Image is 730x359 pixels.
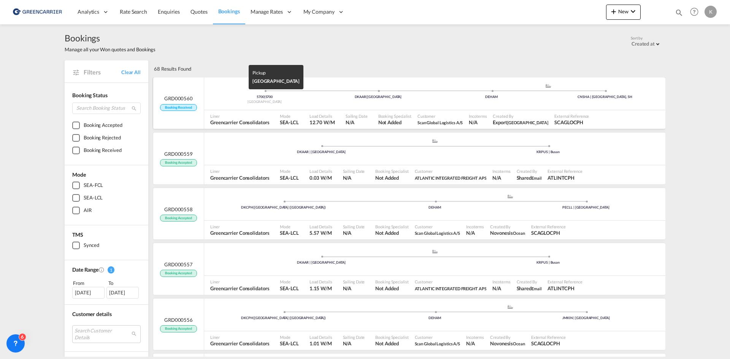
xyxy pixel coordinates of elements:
span: Greencarrier Consolidators [210,285,269,292]
span: Greencarrier Consolidators [210,119,269,126]
span: Customer [415,334,460,340]
div: K [705,6,717,18]
span: Booking Specialist [375,168,408,174]
span: GRD000557 [164,261,193,268]
span: Scan Global Logistics A/S [415,231,460,236]
div: N/A [492,174,501,181]
span: Customer [415,224,460,229]
span: Load Details [309,113,335,119]
span: Ocean [513,341,525,346]
span: Booking Status [72,92,108,98]
span: SEA-LCL [280,119,298,126]
span: GRD000556 [164,316,193,323]
span: Export Odense [493,119,548,126]
span: Sort by [631,35,643,41]
span: SCAGLOCPH [554,119,589,126]
span: Liner [210,334,269,340]
div: Booking Status [72,92,141,99]
span: Customer details [72,311,111,317]
div: Help [688,5,705,19]
span: Rate Search [120,8,147,15]
span: Created By [493,113,548,119]
span: Not Added [375,340,408,347]
md-icon: icon-plus 400-fg [609,7,618,16]
span: Scan Global Logistics A/S [415,229,460,236]
span: Sailing Date [343,334,365,340]
div: Booking Rejected [84,134,121,142]
span: 1.01 W/M [309,340,332,346]
div: GRD000557 Booking Accepted assets/icons/custom/ship-fill.svgassets/icons/custom/roll-o-plane.svgP... [153,243,665,295]
span: Booking Specialist [375,334,408,340]
div: Customer details [72,310,141,318]
div: [GEOGRAPHIC_DATA] [252,77,300,85]
span: Scan Global Logistics A/S [415,340,460,347]
div: N/A [466,340,475,347]
span: 5.57 W/M [309,230,332,236]
md-icon: assets/icons/custom/ship-fill.svg [506,305,515,309]
span: SEA-LCL [280,229,298,236]
span: Help [688,5,701,18]
div: DKAAR [GEOGRAPHIC_DATA] [321,95,435,100]
span: Mode [280,168,298,174]
div: N/A [492,285,501,292]
span: N/A [343,229,365,236]
span: Scan Global Logistics A/S [415,341,460,346]
md-checkbox: SEA-LCL [72,194,141,202]
div: Pickup [252,69,300,77]
span: Incoterms [492,168,510,174]
md-icon: assets/icons/custom/ship-fill.svg [430,250,440,253]
div: CNSHA | [GEOGRAPHIC_DATA], SH [548,95,662,100]
span: ATLANTIC INTEGRATED FREIGHT APS [415,286,487,291]
div: DKAAR | [GEOGRAPHIC_DATA] [208,260,435,265]
span: External Reference [531,224,566,229]
span: Customer [417,113,463,119]
span: Not Added [375,174,408,181]
span: Booking Received [160,104,197,111]
span: Booking Specialist [375,279,408,285]
div: GRD000559 Booking Accepted assets/icons/custom/ship-fill.svgassets/icons/custom/roll-o-plane.svgP... [153,133,665,184]
span: Analytics [78,8,99,16]
span: Booking Accepted [160,159,197,166]
span: External Reference [547,279,582,285]
md-icon: assets/icons/custom/ship-fill.svg [544,84,553,88]
span: Sailing Date [346,113,368,119]
md-icon: assets/icons/custom/ship-fill.svg [430,139,440,143]
span: Customer [415,168,487,174]
span: | [253,316,254,320]
md-icon: assets/icons/custom/ship-fill.svg [506,195,515,198]
span: Mode [280,113,298,119]
md-checkbox: SEA-FCL [72,182,141,189]
div: icon-magnify [675,8,683,20]
div: GRD000558 Booking Accepted Port of OriginCopenhagen (Kobenhavn) assets/icons/custom/ship-fill.svg... [153,188,665,240]
div: PECLL | [GEOGRAPHIC_DATA] [510,205,662,210]
span: | [264,95,265,99]
span: ATLANTIC INTEGRATED FREIGHT APS [415,176,487,180]
div: 68 Results Found [154,60,191,77]
span: Sailing Date [343,224,365,229]
a: Clear All [121,69,141,76]
span: Quotes [190,8,207,15]
span: Incoterms [469,113,487,119]
div: DKCPH [GEOGRAPHIC_DATA] ([GEOGRAPHIC_DATA]) [208,316,359,321]
span: Incoterms [492,279,510,285]
span: Customer [415,279,487,285]
span: ATLINTCPH [547,285,582,292]
span: Novonesis Ocean [490,340,525,347]
span: Created By [490,334,525,340]
span: Bookings [65,32,156,44]
span: Liner [210,224,269,229]
img: b0b18ec08afe11efb1d4932555f5f09d.png [11,3,63,21]
md-icon: icon-chevron-down [628,7,638,16]
span: Manage all your Won quotes and Bookings [65,46,156,53]
span: Enquiries [158,8,180,15]
span: N/A [343,340,365,347]
div: GRD000556 Booking Accepted Port of OriginCopenhagen (Kobenhavn) assets/icons/custom/ship-fill.svg... [153,299,665,350]
span: Scan Global Logistics A/S [417,120,463,125]
span: Ocean [513,231,525,236]
span: Novonesis Ocean [490,229,525,236]
span: GRD000558 [164,206,193,213]
div: KRPUS | Busan [435,260,662,265]
div: N/A [466,229,475,236]
button: icon-plus 400-fgNewicon-chevron-down [606,5,641,20]
span: 12.70 W/M [309,119,335,125]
